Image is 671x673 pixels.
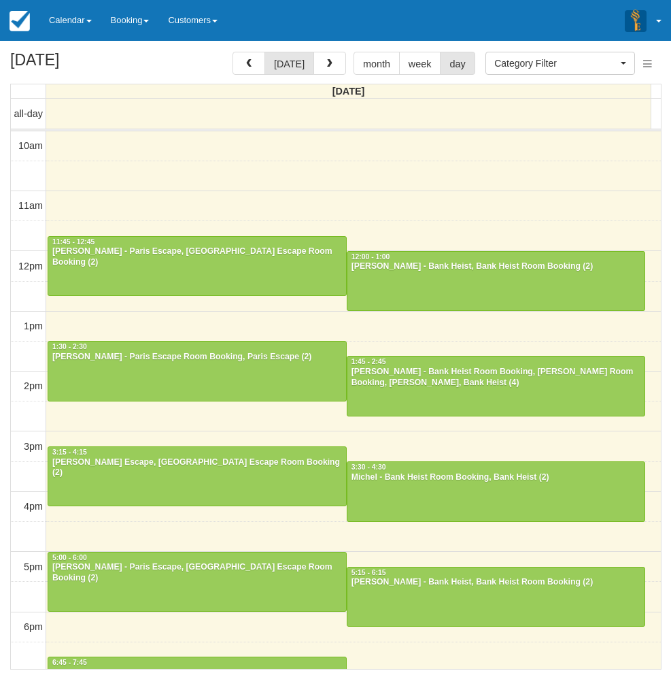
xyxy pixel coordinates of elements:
[347,356,646,416] a: 1:45 - 2:45[PERSON_NAME] - Bank Heist Room Booking, [PERSON_NAME] Room Booking, [PERSON_NAME], Ba...
[52,238,94,246] span: 11:45 - 12:45
[354,52,400,75] button: month
[485,52,635,75] button: Category Filter
[52,246,343,268] div: [PERSON_NAME] - Paris Escape, [GEOGRAPHIC_DATA] Escape Room Booking (2)
[24,561,43,572] span: 5pm
[351,472,642,483] div: Michel - Bank Heist Room Booking, Bank Heist (2)
[52,562,343,584] div: [PERSON_NAME] - Paris Escape, [GEOGRAPHIC_DATA] Escape Room Booking (2)
[18,200,43,211] span: 11am
[52,448,87,456] span: 3:15 - 4:15
[494,56,617,70] span: Category Filter
[264,52,314,75] button: [DATE]
[399,52,441,75] button: week
[18,261,43,272] span: 12pm
[48,341,347,401] a: 1:30 - 2:30[PERSON_NAME] - Paris Escape Room Booking, Paris Escape (2)
[351,367,642,389] div: [PERSON_NAME] - Bank Heist Room Booking, [PERSON_NAME] Room Booking, [PERSON_NAME], Bank Heist (4)
[14,108,43,119] span: all-day
[351,569,386,576] span: 5:15 - 6:15
[52,343,87,350] span: 1:30 - 2:30
[351,577,642,588] div: [PERSON_NAME] - Bank Heist, Bank Heist Room Booking (2)
[351,253,390,261] span: 12:00 - 1:00
[10,52,182,77] h2: [DATE]
[24,621,43,632] span: 6pm
[351,358,386,365] span: 1:45 - 2:45
[347,461,646,521] a: 3:30 - 4:30Michel - Bank Heist Room Booking, Bank Heist (2)
[52,352,343,363] div: [PERSON_NAME] - Paris Escape Room Booking, Paris Escape (2)
[347,251,646,311] a: 12:00 - 1:00[PERSON_NAME] - Bank Heist, Bank Heist Room Booking (2)
[351,463,386,471] span: 3:30 - 4:30
[351,261,642,272] div: [PERSON_NAME] - Bank Heist, Bank Heist Room Booking (2)
[24,321,43,331] span: 1pm
[24,501,43,512] span: 4pm
[52,457,343,479] div: [PERSON_NAME] Escape, [GEOGRAPHIC_DATA] Escape Room Booking (2)
[48,236,347,296] a: 11:45 - 12:45[PERSON_NAME] - Paris Escape, [GEOGRAPHIC_DATA] Escape Room Booking (2)
[24,380,43,391] span: 2pm
[52,659,87,666] span: 6:45 - 7:45
[10,11,30,31] img: checkfront-main-nav-mini-logo.png
[347,567,646,627] a: 5:15 - 6:15[PERSON_NAME] - Bank Heist, Bank Heist Room Booking (2)
[48,552,347,612] a: 5:00 - 6:00[PERSON_NAME] - Paris Escape, [GEOGRAPHIC_DATA] Escape Room Booking (2)
[52,554,87,561] span: 5:00 - 6:00
[24,441,43,452] span: 3pm
[48,446,347,506] a: 3:15 - 4:15[PERSON_NAME] Escape, [GEOGRAPHIC_DATA] Escape Room Booking (2)
[625,10,647,31] img: A3
[18,140,43,151] span: 10am
[440,52,475,75] button: day
[332,86,365,97] span: [DATE]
